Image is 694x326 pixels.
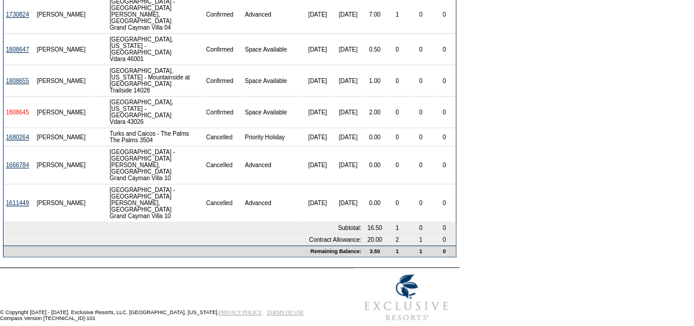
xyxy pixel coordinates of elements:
td: [PERSON_NAME] [34,34,88,65]
td: 1 [386,245,409,257]
td: 3.50 [364,245,386,257]
td: Advanced [242,146,302,184]
td: Contract Allowance: [4,234,364,245]
td: 0.00 [364,184,386,222]
td: Subtotal: [4,222,364,234]
td: [PERSON_NAME] [34,97,88,128]
td: Confirmed [204,34,243,65]
td: 0 [433,146,456,184]
td: [DATE] [302,34,332,65]
td: [PERSON_NAME] [34,128,88,146]
td: [DATE] [302,146,332,184]
td: 0 [433,245,456,257]
a: 1730824 [6,11,29,18]
td: 0 [409,128,433,146]
a: 1666784 [6,162,29,168]
td: Confirmed [204,65,243,97]
td: [DATE] [302,97,332,128]
td: 0 [409,65,433,97]
td: 0 [386,146,409,184]
td: Turks and Caicos - The Palms The Palms 3504 [107,128,204,146]
td: Priority Holiday [242,128,302,146]
td: 0 [409,34,433,65]
td: [DATE] [332,34,364,65]
td: 0 [409,184,433,222]
td: 0 [386,184,409,222]
td: 0.50 [364,34,386,65]
td: [DATE] [302,128,332,146]
a: 1680264 [6,134,29,140]
td: 0 [386,128,409,146]
a: TERMS OF USE [267,309,304,315]
td: Advanced [242,184,302,222]
td: 1 [386,222,409,234]
td: 2.00 [364,97,386,128]
td: 20.00 [364,234,386,245]
td: [DATE] [332,184,364,222]
a: 1808647 [6,46,29,53]
td: 1.00 [364,65,386,97]
td: 0 [386,97,409,128]
td: [DATE] [332,97,364,128]
td: 1 [409,234,433,245]
td: [GEOGRAPHIC_DATA], [US_STATE] - [GEOGRAPHIC_DATA] Vdara 43026 [107,97,204,128]
td: [DATE] [332,128,364,146]
td: Cancelled [204,128,243,146]
td: [PERSON_NAME] [34,65,88,97]
td: 16.50 [364,222,386,234]
td: 2 [386,234,409,245]
a: 1611449 [6,200,29,206]
a: 1808655 [6,78,29,84]
td: [DATE] [302,184,332,222]
td: 0 [409,97,433,128]
td: 0 [386,34,409,65]
td: 0 [409,222,433,234]
td: 0.00 [364,128,386,146]
td: [DATE] [332,146,364,184]
a: 1808645 [6,109,29,116]
td: [GEOGRAPHIC_DATA] - [GEOGRAPHIC_DATA][PERSON_NAME], [GEOGRAPHIC_DATA] Grand Cayman Villa 10 [107,146,204,184]
td: 0 [433,184,456,222]
td: Space Available [242,34,302,65]
a: PRIVACY POLICY [219,309,262,315]
td: 0 [433,128,456,146]
td: 0 [386,65,409,97]
td: [GEOGRAPHIC_DATA], [US_STATE] - [GEOGRAPHIC_DATA] Vdara 46001 [107,34,204,65]
td: [GEOGRAPHIC_DATA] - [GEOGRAPHIC_DATA][PERSON_NAME], [GEOGRAPHIC_DATA] Grand Cayman Villa 10 [107,184,204,222]
td: Remaining Balance: [4,245,364,257]
td: [DATE] [332,65,364,97]
td: 0.00 [364,146,386,184]
td: Confirmed [204,97,243,128]
td: Cancelled [204,146,243,184]
td: Space Available [242,65,302,97]
td: [DATE] [302,65,332,97]
td: [PERSON_NAME] [34,146,88,184]
td: 0 [433,65,456,97]
td: 0 [433,234,456,245]
td: 0 [409,146,433,184]
td: [PERSON_NAME] [34,184,88,222]
td: 0 [433,97,456,128]
td: Space Available [242,97,302,128]
td: 0 [433,34,456,65]
td: 1 [409,245,433,257]
td: 0 [433,222,456,234]
td: [GEOGRAPHIC_DATA], [US_STATE] - Mountainside at [GEOGRAPHIC_DATA] Trailside 14028 [107,65,204,97]
td: Cancelled [204,184,243,222]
